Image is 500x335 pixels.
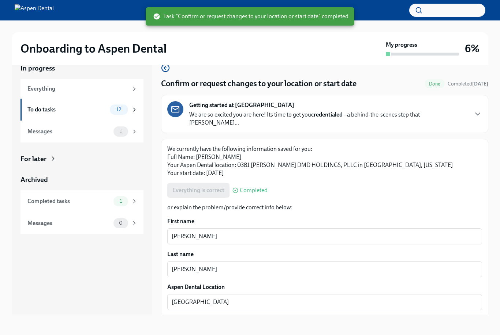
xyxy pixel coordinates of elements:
textarea: [PERSON_NAME] [172,232,478,241]
span: Completed [448,81,488,87]
a: Messages0 [20,212,143,234]
strong: credentialed [311,111,343,118]
label: Last name [167,250,482,258]
strong: [DATE] [472,81,488,87]
label: Aspen Dental Location [167,283,482,291]
div: For later [20,154,46,164]
div: Everything [27,85,128,93]
p: We currently have the following information saved for you: Full Name: [PERSON_NAME] Your Aspen De... [167,145,482,177]
label: First name [167,217,482,225]
span: Done [425,81,445,87]
img: Aspen Dental [15,4,54,16]
a: Everything [20,79,143,99]
a: Completed tasks1 [20,190,143,212]
span: 1 [115,198,126,204]
span: Completed [240,187,268,193]
div: Messages [27,127,111,136]
h2: Onboarding to Aspen Dental [20,41,167,56]
a: To do tasks12 [20,99,143,121]
a: Messages1 [20,121,143,142]
div: Messages [27,219,111,227]
strong: My progress [386,41,417,49]
span: Task "Confirm or request changes to your location or start date" completed [153,12,348,20]
span: 0 [115,220,127,226]
p: or explain the problem/provide correct info below: [167,203,482,212]
textarea: [PERSON_NAME] [172,265,478,274]
a: Archived [20,175,143,184]
textarea: [GEOGRAPHIC_DATA] [172,298,478,307]
h3: 6% [465,42,480,55]
span: 1 [115,129,126,134]
a: In progress [20,64,143,73]
span: October 12th, 2025 13:30 [448,80,488,87]
span: 12 [112,107,126,112]
h4: Confirm or request changes to your location or start date [161,78,357,89]
strong: Getting started at [GEOGRAPHIC_DATA] [189,101,294,109]
div: Completed tasks [27,197,111,205]
div: To do tasks [27,106,107,114]
p: We are so excited you are here! Its time to get you —a behind-the-scenes step that [PERSON_NAME]... [189,111,467,127]
a: For later [20,154,143,164]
